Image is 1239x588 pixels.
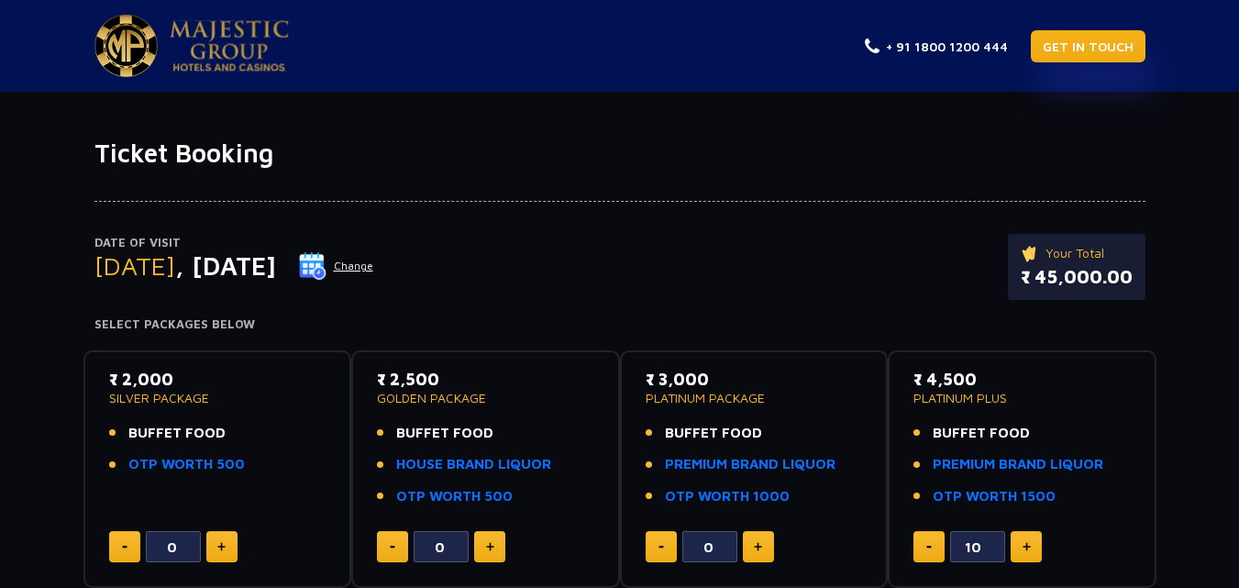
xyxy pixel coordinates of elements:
a: PREMIUM BRAND LIQUOR [933,454,1103,475]
a: + 91 1800 1200 444 [865,37,1008,56]
p: ₹ 3,000 [646,367,863,392]
h1: Ticket Booking [94,138,1145,169]
img: Majestic Pride [170,20,289,72]
img: plus [754,542,762,551]
span: , [DATE] [175,250,276,281]
span: BUFFET FOOD [933,423,1030,444]
p: ₹ 45,000.00 [1021,263,1133,291]
img: plus [1023,542,1031,551]
span: BUFFET FOOD [665,423,762,444]
img: plus [486,542,494,551]
p: ₹ 4,500 [913,367,1131,392]
a: GET IN TOUCH [1031,30,1145,62]
img: plus [217,542,226,551]
p: SILVER PACKAGE [109,392,326,405]
p: Date of Visit [94,234,374,252]
p: Your Total [1021,243,1133,263]
h4: Select Packages Below [94,317,1145,332]
a: OTP WORTH 1500 [933,486,1056,507]
img: minus [926,546,932,549]
p: ₹ 2,000 [109,367,326,392]
a: OTP WORTH 500 [128,454,245,475]
img: minus [122,546,127,549]
p: PLATINUM PLUS [913,392,1131,405]
p: GOLDEN PACKAGE [377,392,594,405]
p: PLATINUM PACKAGE [646,392,863,405]
a: OTP WORTH 1000 [665,486,790,507]
img: ticket [1021,243,1040,263]
span: BUFFET FOOD [128,423,226,444]
span: BUFFET FOOD [396,423,493,444]
a: OTP WORTH 500 [396,486,513,507]
p: ₹ 2,500 [377,367,594,392]
img: Majestic Pride [94,15,158,77]
button: Change [298,251,374,281]
img: minus [658,546,664,549]
img: minus [390,546,395,549]
a: PREMIUM BRAND LIQUOR [665,454,835,475]
span: [DATE] [94,250,175,281]
a: HOUSE BRAND LIQUOR [396,454,551,475]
